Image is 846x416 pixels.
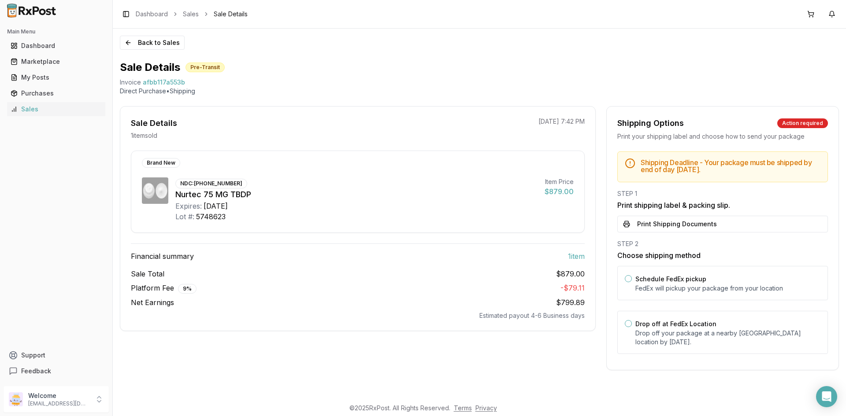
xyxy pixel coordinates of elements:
span: - $79.11 [560,283,585,292]
img: RxPost Logo [4,4,60,18]
h2: Main Menu [7,28,105,35]
p: [DATE] 7:42 PM [538,117,585,126]
div: Lot #: [175,211,194,222]
span: 1 item [568,251,585,261]
p: Drop off your package at a nearby [GEOGRAPHIC_DATA] location by [DATE] . [635,329,820,346]
div: Nurtec 75 MG TBDP [175,188,538,201]
button: Purchases [4,86,109,100]
label: Schedule FedEx pickup [635,275,706,283]
button: Marketplace [4,55,109,69]
button: Support [4,347,109,363]
div: Sales [11,105,102,114]
a: Purchases [7,85,105,101]
div: Open Intercom Messenger [816,386,837,407]
h1: Sale Details [120,60,180,74]
button: Print Shipping Documents [617,216,828,232]
div: Estimated payout 4-6 Business days [131,311,585,320]
div: Item Price [545,177,574,186]
div: Print your shipping label and choose how to send your package [617,132,828,141]
div: NDC: [PHONE_NUMBER] [175,179,247,188]
p: Welcome [28,391,89,400]
a: Sales [183,10,199,18]
span: Sale Total [131,269,164,279]
h3: Print shipping label & packing slip. [617,200,828,210]
div: $879.00 [545,186,574,197]
div: Sale Details [131,117,177,129]
button: Sales [4,102,109,116]
span: Net Earnings [131,297,174,308]
div: Purchases [11,89,102,98]
a: Marketplace [7,54,105,70]
div: Expires: [175,201,202,211]
div: Marketplace [11,57,102,66]
div: STEP 2 [617,239,828,248]
button: Dashboard [4,39,109,53]
a: Terms [454,404,472,412]
span: Financial summary [131,251,194,261]
p: [EMAIL_ADDRESS][DOMAIN_NAME] [28,400,89,407]
button: Feedback [4,363,109,379]
p: 1 item sold [131,131,157,140]
span: Sale Details [214,10,248,18]
div: [DATE] [204,201,228,211]
a: Dashboard [7,38,105,54]
span: Feedback [21,367,51,376]
p: FedEx will pickup your package from your location [635,284,820,293]
nav: breadcrumb [136,10,248,18]
p: Direct Purchase • Shipping [120,87,839,96]
a: Sales [7,101,105,117]
div: Shipping Options [617,117,684,129]
span: $879.00 [556,269,585,279]
div: Brand New [142,158,180,168]
a: Dashboard [136,10,168,18]
h5: Shipping Deadline - Your package must be shipped by end of day [DATE] . [641,159,820,173]
span: afbb117a553b [143,78,185,87]
div: 9 % [178,284,197,294]
div: My Posts [11,73,102,82]
div: Pre-Transit [186,63,225,72]
div: 5748623 [196,211,226,222]
div: Dashboard [11,41,102,50]
div: Action required [777,118,828,128]
img: Nurtec 75 MG TBDP [142,177,168,204]
button: My Posts [4,70,109,85]
div: Invoice [120,78,141,87]
a: My Posts [7,70,105,85]
div: STEP 1 [617,189,828,198]
button: Back to Sales [120,36,185,50]
img: User avatar [9,392,23,406]
span: $799.89 [556,298,585,307]
a: Privacy [475,404,497,412]
label: Drop off at FedEx Location [635,320,716,328]
span: Platform Fee [131,283,197,294]
h3: Choose shipping method [617,250,828,261]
